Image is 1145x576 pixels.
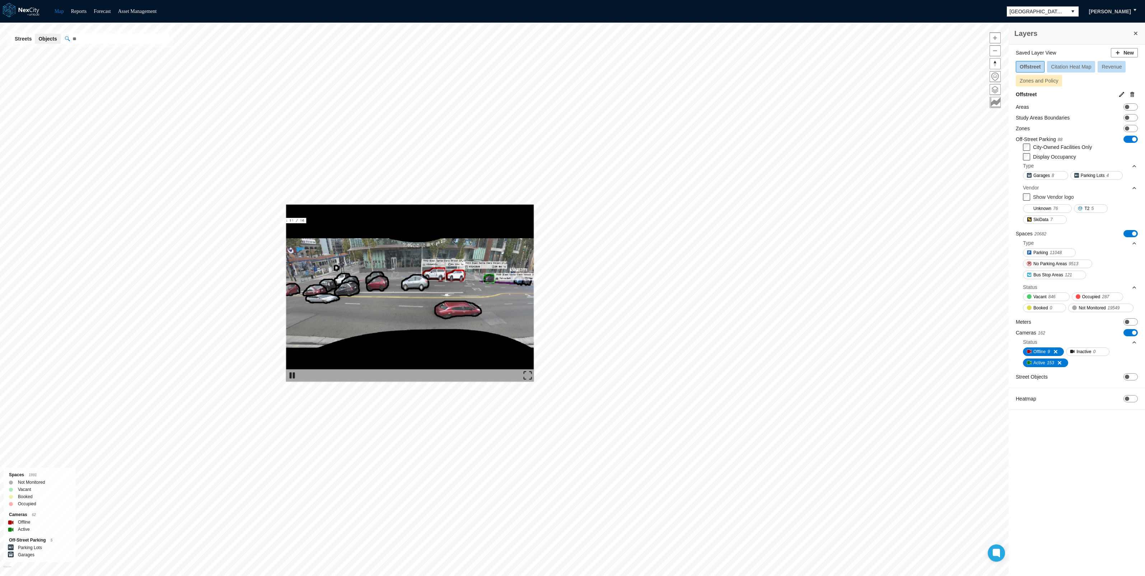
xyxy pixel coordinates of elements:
span: Citation Heat Map [1051,64,1091,70]
span: 9513 [1069,260,1078,267]
label: Study Areas Boundaries [1016,114,1070,121]
label: City-Owned Facilities Only [1033,144,1092,150]
label: Meters [1016,318,1031,326]
label: Off-Street Parking [1016,136,1062,143]
button: SkiData7 [1023,215,1067,224]
span: [GEOGRAPHIC_DATA][PERSON_NAME] [1010,8,1064,15]
label: Offline [18,519,30,526]
button: Zoom out [990,45,1001,56]
div: Cameras [9,511,70,519]
label: Areas [1016,103,1029,111]
button: Revenue [1098,61,1126,72]
button: Unknown76 [1023,204,1072,213]
button: Streets [11,34,35,44]
button: Active153 [1023,359,1068,367]
span: Objects [38,35,57,42]
label: Vacant [18,486,31,493]
span: Garages [1033,172,1050,179]
button: Layers management [990,84,1001,95]
button: Garages8 [1023,171,1068,180]
button: Not Monitored19549 [1068,304,1134,312]
span: Offline [1033,348,1046,355]
a: Reports [71,9,87,14]
span: Inactive [1076,348,1091,355]
a: Forecast [94,9,111,14]
button: Inactive0 [1066,347,1109,356]
button: Zones and Policy [1016,75,1062,86]
span: 153 [1047,359,1054,366]
button: New [1111,48,1138,57]
a: Map [55,9,64,14]
span: Unknown [1033,205,1051,212]
span: 20682 [1034,231,1046,237]
span: Zones and Policy [1020,78,1058,84]
span: 1991 [29,473,37,477]
span: 4 [1106,172,1109,179]
span: 88 [1058,137,1062,142]
span: [PERSON_NAME] [1089,8,1131,15]
label: Heatmap [1016,395,1036,402]
span: Active [1033,359,1045,366]
span: 0 [1050,304,1052,312]
span: 19549 [1108,304,1120,312]
button: T25 [1074,204,1108,213]
span: 76 [1053,205,1058,212]
img: video [286,205,534,381]
span: Reset bearing to north [990,58,1000,69]
span: Vacant [1033,293,1046,300]
span: T2 [1084,205,1089,212]
span: New [1123,49,1134,56]
span: 7 [1050,216,1053,223]
label: Parking Lots [18,544,42,551]
button: Reset bearing to north [990,58,1001,69]
h3: Layers [1014,28,1132,38]
button: [PERSON_NAME] [1081,5,1139,18]
label: Garages [18,551,34,558]
button: Home [990,71,1001,82]
span: 0 [1093,348,1096,355]
span: Zoom out [990,46,1000,56]
div: Type [1023,162,1034,169]
img: play [288,371,296,380]
button: Vacant846 [1023,292,1070,301]
label: Not Monitored [18,479,45,486]
label: Offstreet [1016,91,1037,98]
label: Occupied [18,500,36,507]
label: Saved Layer View [1016,49,1056,56]
button: Zoom in [990,32,1001,43]
span: Bus Stop Areas [1033,271,1063,278]
label: Active [18,526,30,533]
button: Bus Stop Areas121 [1023,271,1086,279]
span: No Parking Areas [1033,260,1067,267]
button: Citation Heat Map [1047,61,1095,72]
span: 62 [32,513,36,517]
div: Type [1023,238,1137,248]
span: Not Monitored [1079,304,1106,312]
span: 846 [1048,293,1055,300]
span: 121 [1065,271,1072,278]
span: 162 [1038,331,1045,336]
button: Key metrics [990,97,1001,108]
span: Parking Lots [1081,172,1105,179]
span: 11048 [1050,249,1062,256]
span: Revenue [1102,64,1122,70]
div: Status [1023,284,1037,291]
span: Zoom in [990,33,1000,43]
span: 5 [1091,205,1094,212]
div: Off-Street Parking [9,537,70,544]
button: Parking11048 [1023,248,1076,257]
button: select [1067,6,1079,17]
button: Objects [35,34,60,44]
div: Spaces [9,471,70,479]
div: Status [1023,338,1037,346]
label: Display Occupancy [1033,154,1076,160]
a: Asset Management [118,9,157,14]
div: Type [1023,160,1137,171]
label: Cameras [1016,329,1045,337]
span: Booked [1033,304,1048,312]
span: Offstreet [1020,64,1041,70]
span: 9 [1047,348,1050,355]
button: Offstreet [1016,61,1044,72]
label: Booked [18,493,33,500]
span: SkiData [1033,216,1048,223]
